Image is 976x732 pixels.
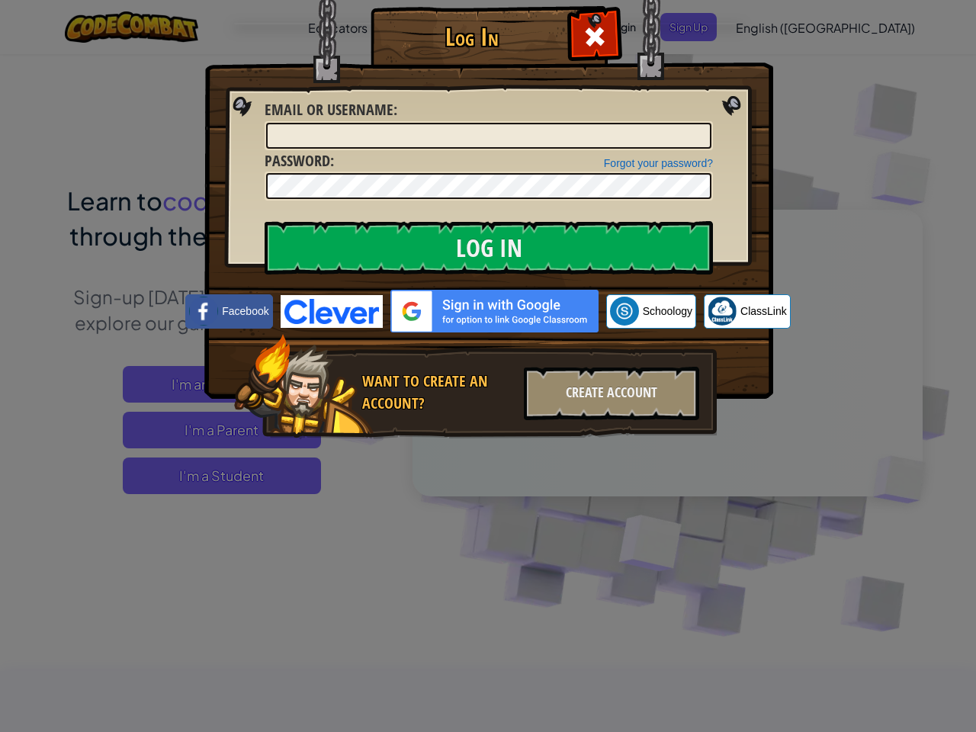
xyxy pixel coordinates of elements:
[708,297,737,326] img: classlink-logo-small.png
[740,303,787,319] span: ClassLink
[222,303,268,319] span: Facebook
[265,99,397,121] label: :
[524,367,699,420] div: Create Account
[374,24,569,50] h1: Log In
[265,150,334,172] label: :
[265,99,393,120] span: Email or Username
[265,221,713,274] input: Log In
[610,297,639,326] img: schoology.png
[390,290,599,332] img: gplus_sso_button2.svg
[281,295,383,328] img: clever-logo-blue.png
[265,150,330,171] span: Password
[189,297,218,326] img: facebook_small.png
[362,371,515,414] div: Want to create an account?
[604,157,713,169] a: Forgot your password?
[643,303,692,319] span: Schoology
